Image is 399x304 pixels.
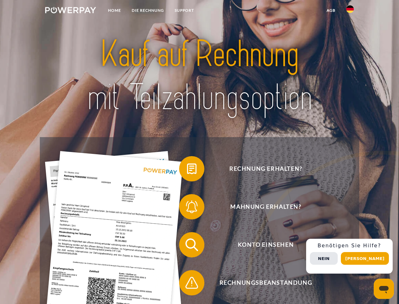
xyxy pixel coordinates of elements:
span: Mahnung erhalten? [188,194,343,219]
h3: Benötigen Sie Hilfe? [310,243,389,249]
iframe: Schaltfläche zum Öffnen des Messaging-Fensters [374,279,394,299]
button: Mahnung erhalten? [179,194,343,219]
button: Rechnung erhalten? [179,156,343,181]
img: logo-powerpay-white.svg [45,7,96,13]
a: Home [103,5,126,16]
div: Schnellhilfe [306,239,393,274]
img: qb_warning.svg [184,275,200,291]
span: Rechnungsbeanstandung [188,270,343,295]
a: DIE RECHNUNG [126,5,169,16]
img: title-powerpay_de.svg [60,30,339,121]
img: qb_bill.svg [184,161,200,177]
button: Rechnungsbeanstandung [179,270,343,295]
a: SUPPORT [169,5,199,16]
span: Konto einsehen [188,232,343,257]
img: de [346,5,354,13]
img: qb_bell.svg [184,199,200,215]
span: Rechnung erhalten? [188,156,343,181]
button: [PERSON_NAME] [341,252,389,265]
button: Nein [310,252,338,265]
button: Konto einsehen [179,232,343,257]
a: agb [321,5,341,16]
img: qb_search.svg [184,237,200,253]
